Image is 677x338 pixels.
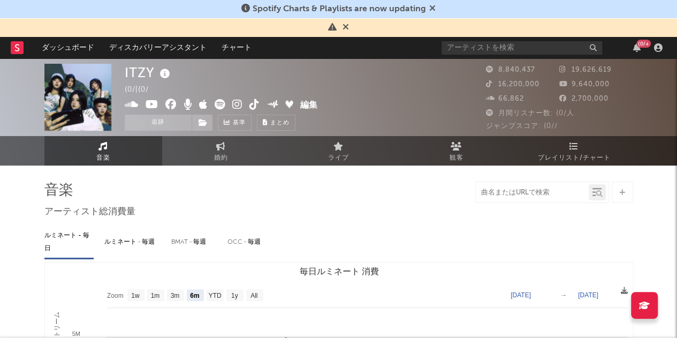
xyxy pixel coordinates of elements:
div: OCC - 毎週 [227,233,270,251]
span: ジャンプスコア: {0// [486,123,558,130]
span: アーティスト総消費量 [44,206,135,219]
a: チャート [214,37,259,58]
button: {0/+ [633,43,641,52]
text: 3m [170,292,179,299]
button: 編集 [300,99,317,112]
text: 5M [72,331,80,337]
text: [DATE] [511,291,531,299]
div: BMAT - 毎週 [171,233,217,251]
span: 66,862 [486,95,524,102]
span: 2,700,000 [559,95,608,102]
span: 婚約 [214,152,228,164]
span: 却下する [429,5,436,13]
span: 8,840,437 [486,66,535,73]
text: 6m [190,292,199,299]
text: 毎日ルミネート 消費 [299,267,378,276]
text: YTD [208,292,221,299]
span: プレイリスト/チャート [538,152,611,164]
input: 曲名またはURLで検索 [476,189,589,197]
span: 9,640,000 [559,81,610,88]
a: プレイリスト/チャート [515,136,633,166]
text: → [560,291,567,299]
input: アーティストを検索 [442,41,602,55]
span: 19,626,619 [559,66,612,73]
div: ITZY [125,64,173,81]
span: 16,200,000 [486,81,539,88]
text: 1w [131,292,140,299]
a: ダッシュボード [34,37,102,58]
a: 観客 [398,136,515,166]
a: 音楽 [44,136,162,166]
button: まとめ [257,115,295,131]
span: 却下する [343,24,349,32]
span: 観客 [450,152,463,164]
span: Spotify Charts & Playlists are now updating [253,5,426,13]
div: ルミネート - 毎週 [104,233,161,251]
div: {0/+ [636,40,651,48]
a: 婚約 [162,136,280,166]
text: 1y [231,292,238,299]
div: {0/ | {0/ [125,84,161,96]
span: 基準 [233,117,246,130]
text: 1m [150,292,159,299]
span: ライブ [328,152,349,164]
span: 月間リスナー数: {0/人 [486,110,574,117]
a: 基準 [218,115,252,131]
text: [DATE] [578,291,598,299]
a: ディスカバリーアシスタント [102,37,214,58]
a: ライブ [280,136,398,166]
span: 音楽 [96,152,110,164]
span: まとめ [270,120,290,126]
text: Zoom [107,292,124,299]
button: 追跡 [125,115,192,131]
div: ルミネート - 毎日 [44,227,94,258]
text: All [250,292,257,299]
